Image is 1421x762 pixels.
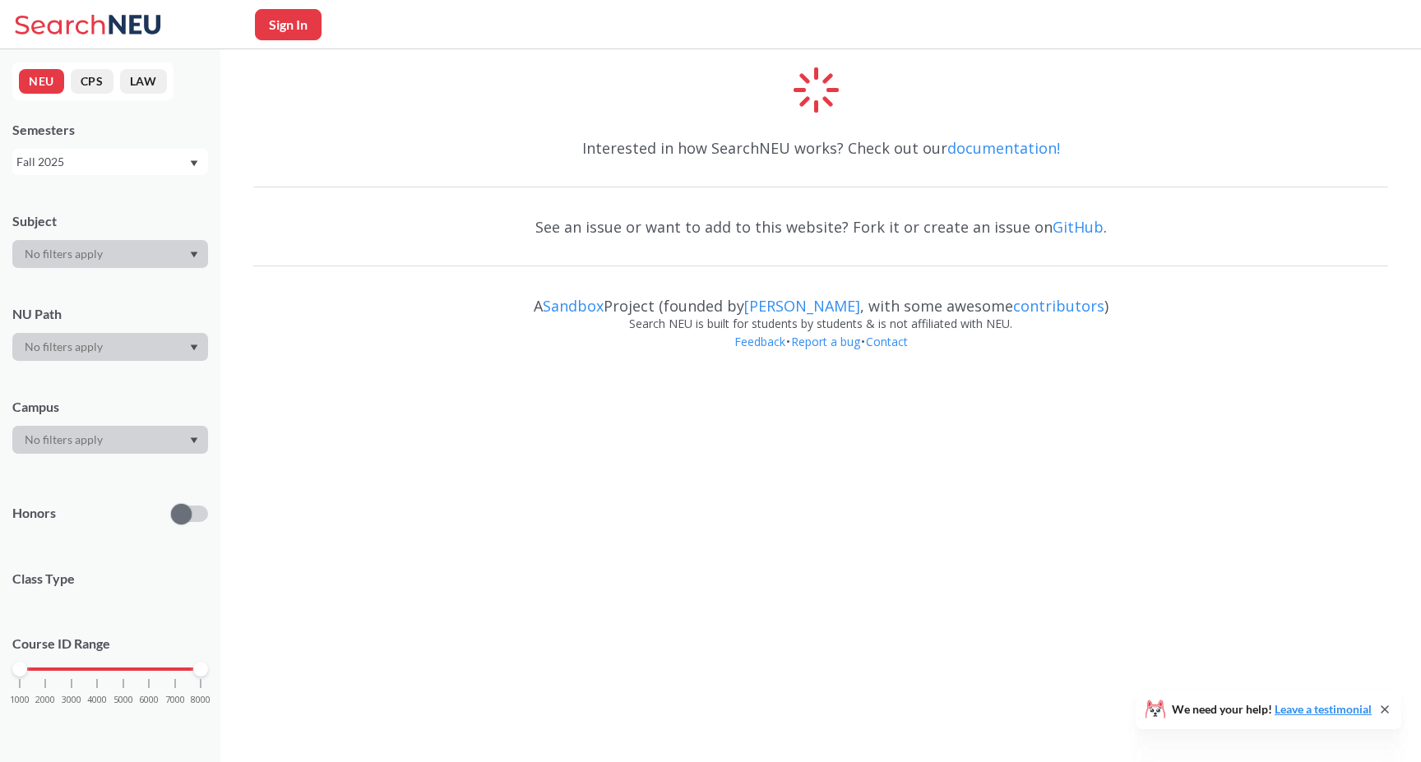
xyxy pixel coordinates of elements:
a: [PERSON_NAME] [744,296,860,316]
span: 3000 [62,695,81,704]
div: Fall 2025 [16,153,188,171]
div: Dropdown arrow [12,240,208,268]
a: Report a bug [790,334,861,349]
div: • • [253,333,1388,376]
svg: Dropdown arrow [190,437,198,444]
a: Feedback [734,334,786,349]
a: Leave a testimonial [1275,702,1372,716]
svg: Dropdown arrow [190,252,198,258]
span: 5000 [113,695,133,704]
div: Interested in how SearchNEU works? Check out our [253,124,1388,172]
span: 6000 [139,695,159,704]
button: NEU [19,69,64,94]
p: Course ID Range [12,635,208,653]
a: documentation! [947,138,1060,158]
a: contributors [1013,296,1104,316]
div: NU Path [12,305,208,323]
a: Sandbox [543,296,604,316]
div: A Project (founded by , with some awesome ) [253,282,1388,315]
a: GitHub [1053,217,1104,237]
span: 8000 [191,695,211,704]
p: Honors [12,504,56,523]
svg: Dropdown arrow [190,344,198,351]
div: Dropdown arrow [12,333,208,361]
div: See an issue or want to add to this website? Fork it or create an issue on . [253,203,1388,251]
span: Class Type [12,570,208,588]
span: 4000 [87,695,107,704]
button: Sign In [255,9,322,40]
span: 7000 [165,695,185,704]
div: Campus [12,398,208,416]
span: 1000 [10,695,30,704]
div: Fall 2025Dropdown arrow [12,149,208,175]
div: Search NEU is built for students by students & is not affiliated with NEU. [253,315,1388,333]
span: We need your help! [1172,704,1372,715]
div: Semesters [12,121,208,139]
a: Contact [865,334,909,349]
div: Dropdown arrow [12,426,208,454]
div: Subject [12,212,208,230]
button: CPS [71,69,113,94]
span: 2000 [35,695,55,704]
button: LAW [120,69,167,94]
svg: Dropdown arrow [190,160,198,167]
